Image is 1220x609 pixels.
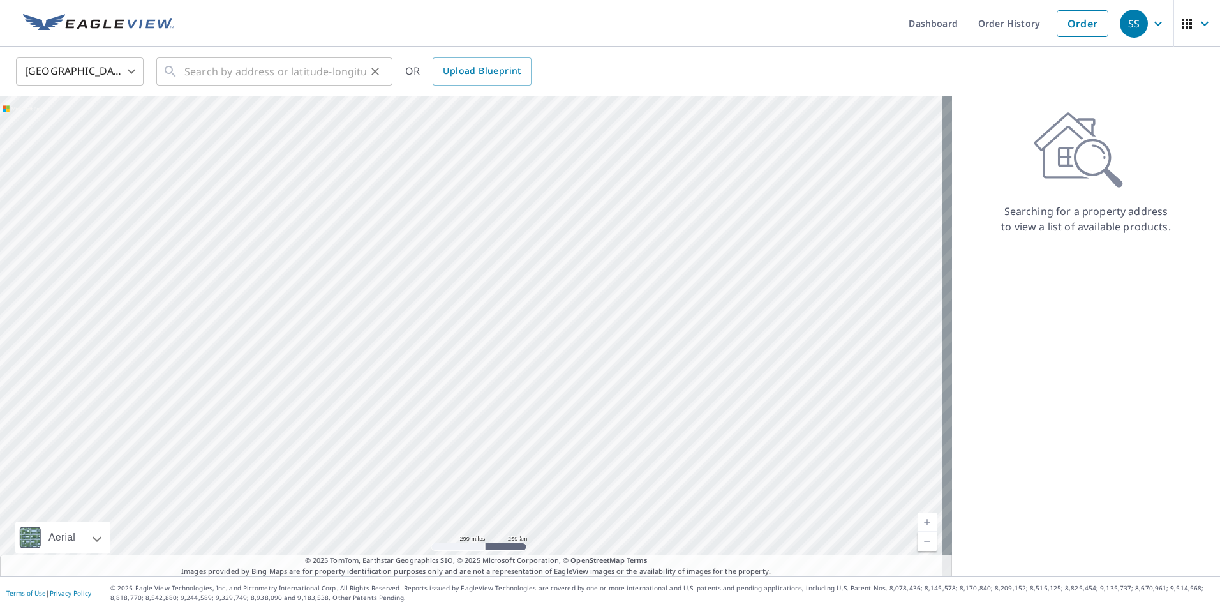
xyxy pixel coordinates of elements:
span: Upload Blueprint [443,63,521,79]
button: Clear [366,63,384,80]
p: © 2025 Eagle View Technologies, Inc. and Pictometry International Corp. All Rights Reserved. Repo... [110,583,1214,603]
a: Terms of Use [6,589,46,598]
p: Searching for a property address to view a list of available products. [1001,204,1172,234]
div: SS [1120,10,1148,38]
span: © 2025 TomTom, Earthstar Geographics SIO, © 2025 Microsoft Corporation, © [305,555,648,566]
a: Terms [627,555,648,565]
div: Aerial [45,522,79,553]
div: [GEOGRAPHIC_DATA] [16,54,144,89]
a: Current Level 5, Zoom Out [918,532,937,551]
img: EV Logo [23,14,174,33]
a: Order [1057,10,1108,37]
a: Current Level 5, Zoom In [918,513,937,532]
a: Upload Blueprint [433,57,531,86]
a: OpenStreetMap [570,555,624,565]
div: Aerial [15,522,110,553]
p: | [6,589,91,597]
a: Privacy Policy [50,589,91,598]
div: OR [405,57,532,86]
input: Search by address or latitude-longitude [184,54,366,89]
